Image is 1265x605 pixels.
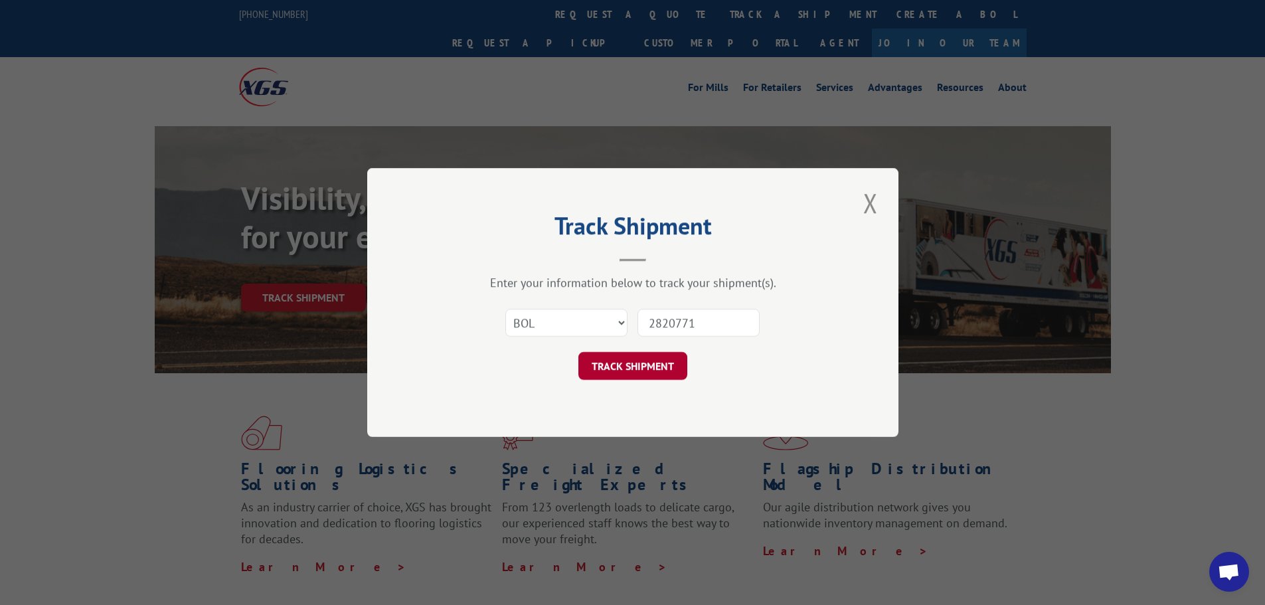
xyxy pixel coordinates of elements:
button: TRACK SHIPMENT [578,352,687,380]
h2: Track Shipment [434,216,832,242]
div: Enter your information below to track your shipment(s). [434,275,832,290]
input: Number(s) [637,309,760,337]
a: Open chat [1209,552,1249,592]
button: Close modal [859,185,882,221]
